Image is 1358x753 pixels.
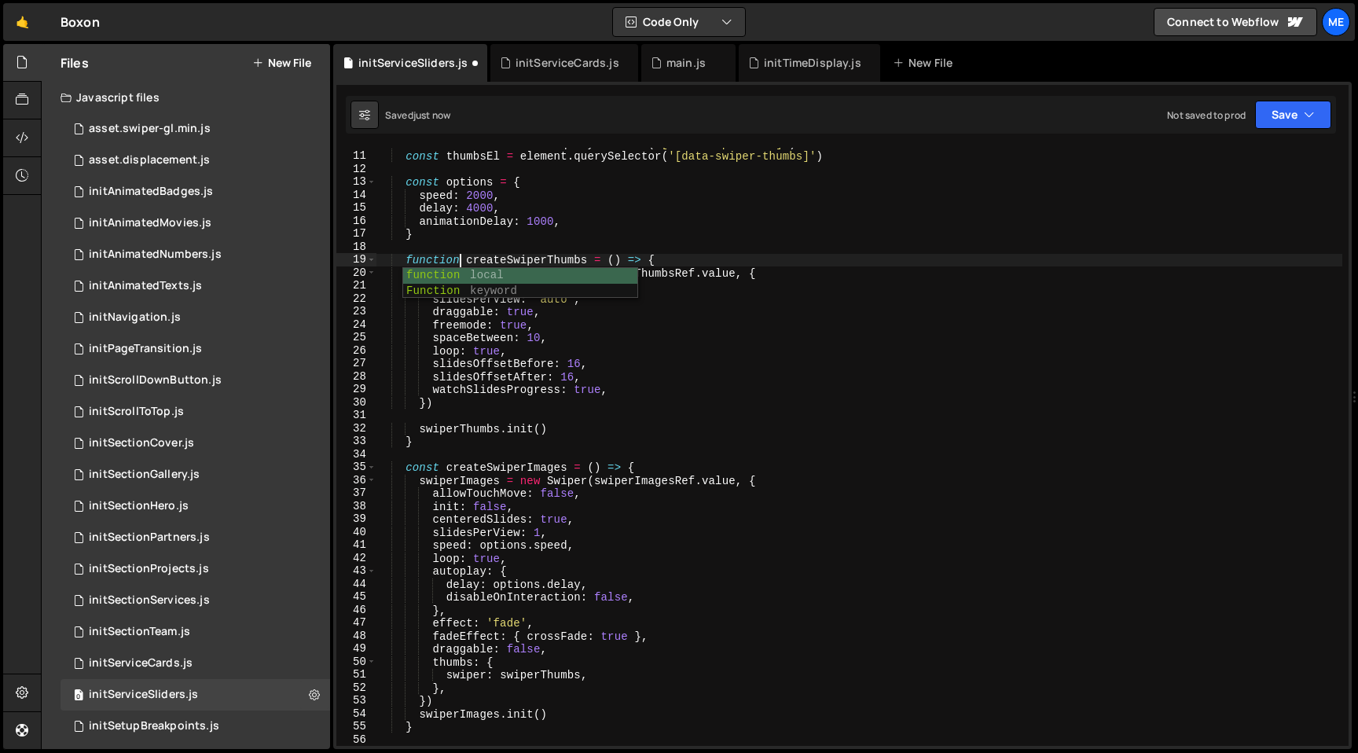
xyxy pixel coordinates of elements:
div: 17 [336,227,376,241]
div: 16666/45469.js [61,145,330,176]
div: initAnimatedBadges.js [89,185,213,199]
button: New File [252,57,311,69]
div: 28 [336,370,376,384]
div: 47 [336,616,376,630]
div: 45 [336,590,376,604]
div: 41 [336,538,376,552]
div: 33 [336,435,376,448]
div: Javascript files [42,82,330,113]
div: initSectionCover.js [89,436,194,450]
div: initAnimatedNumbers.js [89,248,222,262]
div: initNavigation.js [89,310,181,325]
div: 16 [336,215,376,228]
div: 48 [336,630,376,643]
div: 16666/45462.js [61,333,330,365]
div: 11 [336,149,376,163]
div: 27 [336,357,376,370]
div: 31 [336,409,376,422]
div: 49 [336,642,376,656]
div: 16666/45574.js [61,648,330,679]
div: 16666/45519.js [61,270,330,302]
span: 0 [74,690,83,703]
div: 23 [336,305,376,318]
div: Saved [385,108,450,122]
div: main.js [666,55,706,71]
div: initSectionProjects.js [89,562,209,576]
div: 15 [336,201,376,215]
div: 55 [336,720,376,733]
div: initSetupBreakpoints.js [89,719,219,733]
a: Me [1322,8,1350,36]
div: 16666/45550.js [61,239,330,270]
div: 35 [336,461,376,474]
div: initSectionTeam.js [89,625,190,639]
div: 52 [336,681,376,695]
div: initScrollDownButton.js [89,373,222,388]
div: 14 [336,189,376,202]
div: 16666/45552.js [61,522,330,553]
div: 42 [336,552,376,565]
div: 38 [336,500,376,513]
div: initServiceCards.js [89,656,193,670]
div: initSectionGallery.js [89,468,200,482]
div: 25 [336,331,376,344]
div: 20 [336,266,376,280]
div: initSectionPartners.js [89,531,210,545]
div: initSectionHero.js [89,499,189,513]
div: 34 [336,448,376,461]
div: 16666/45474.js [61,459,330,490]
div: initServiceSliders.js [89,688,198,702]
div: 18 [336,241,376,254]
div: 16666/45560.js [61,113,330,145]
div: 16666/45461.js [61,396,330,428]
div: 51 [336,668,376,681]
div: 16666/45468.js [61,428,330,459]
div: 30 [336,396,376,410]
div: initAnimatedMovies.js [89,216,211,230]
div: initPageTransition.js [89,342,202,356]
div: 39 [336,512,376,526]
div: initTimeDisplay.js [764,55,861,71]
button: Save [1255,101,1331,129]
div: 16666/45556.js [61,616,330,648]
div: New File [893,55,959,71]
div: 21 [336,279,376,292]
div: 19 [336,253,376,266]
div: 16666/45600.js [61,679,330,711]
button: Code Only [613,8,745,36]
div: Boxon [61,13,100,31]
div: 26 [336,344,376,358]
div: 16666/45463.js [61,302,330,333]
div: 50 [336,656,376,669]
div: initServiceCards.js [516,55,619,71]
div: asset.swiper-gl.min.js [89,122,211,136]
div: asset.displacement.js [89,153,210,167]
div: 16666/45554.js [61,585,330,616]
div: 13 [336,175,376,189]
div: 44 [336,578,376,591]
div: 16666/45543.js [61,490,330,522]
div: 40 [336,526,376,539]
div: 16666/45520.js [61,176,330,208]
div: 56 [336,733,376,747]
a: Connect to Webflow [1154,8,1317,36]
div: 16666/45498.js [61,553,330,585]
div: 29 [336,383,376,396]
div: initAnimatedTexts.js [89,279,202,293]
div: 24 [336,318,376,332]
div: 53 [336,694,376,707]
div: 12 [336,163,376,176]
div: initScrollToTop.js [89,405,184,419]
div: 16666/45464.js [61,208,330,239]
div: initSectionServices.js [89,593,210,608]
div: just now [413,108,450,122]
div: initServiceSliders.js [358,55,468,71]
div: Not saved to prod [1167,108,1246,122]
h2: Files [61,54,89,72]
div: 46 [336,604,376,617]
div: 54 [336,707,376,721]
div: 22 [336,292,376,306]
div: 43 [336,564,376,578]
div: 16666/45459.js [61,711,330,742]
